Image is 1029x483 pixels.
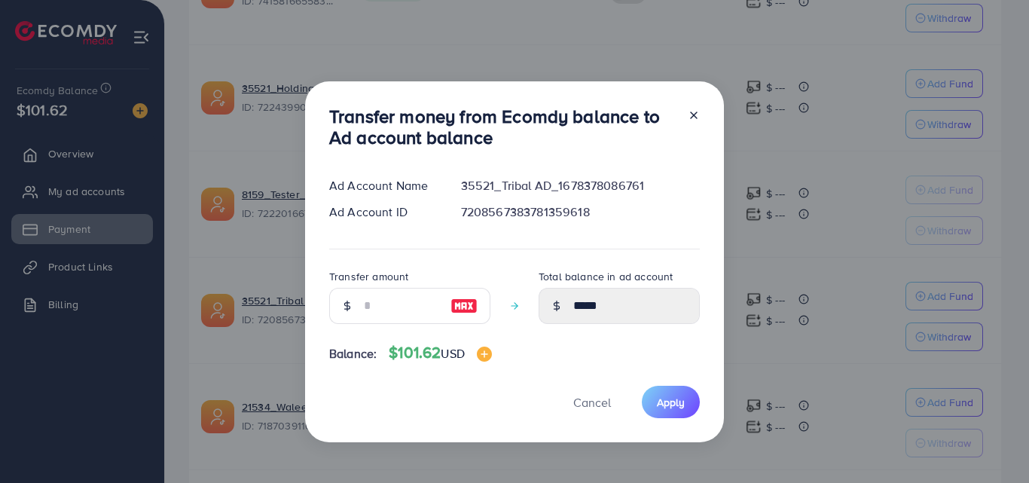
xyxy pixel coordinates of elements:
[317,177,449,194] div: Ad Account Name
[657,395,685,410] span: Apply
[449,203,712,221] div: 7208567383781359618
[642,386,700,418] button: Apply
[389,344,492,362] h4: $101.62
[329,269,408,284] label: Transfer amount
[554,386,630,418] button: Cancel
[329,345,377,362] span: Balance:
[329,105,676,149] h3: Transfer money from Ecomdy balance to Ad account balance
[477,347,492,362] img: image
[449,177,712,194] div: 35521_Tribal AD_1678378086761
[450,297,478,315] img: image
[441,345,464,362] span: USD
[573,394,611,411] span: Cancel
[539,269,673,284] label: Total balance in ad account
[317,203,449,221] div: Ad Account ID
